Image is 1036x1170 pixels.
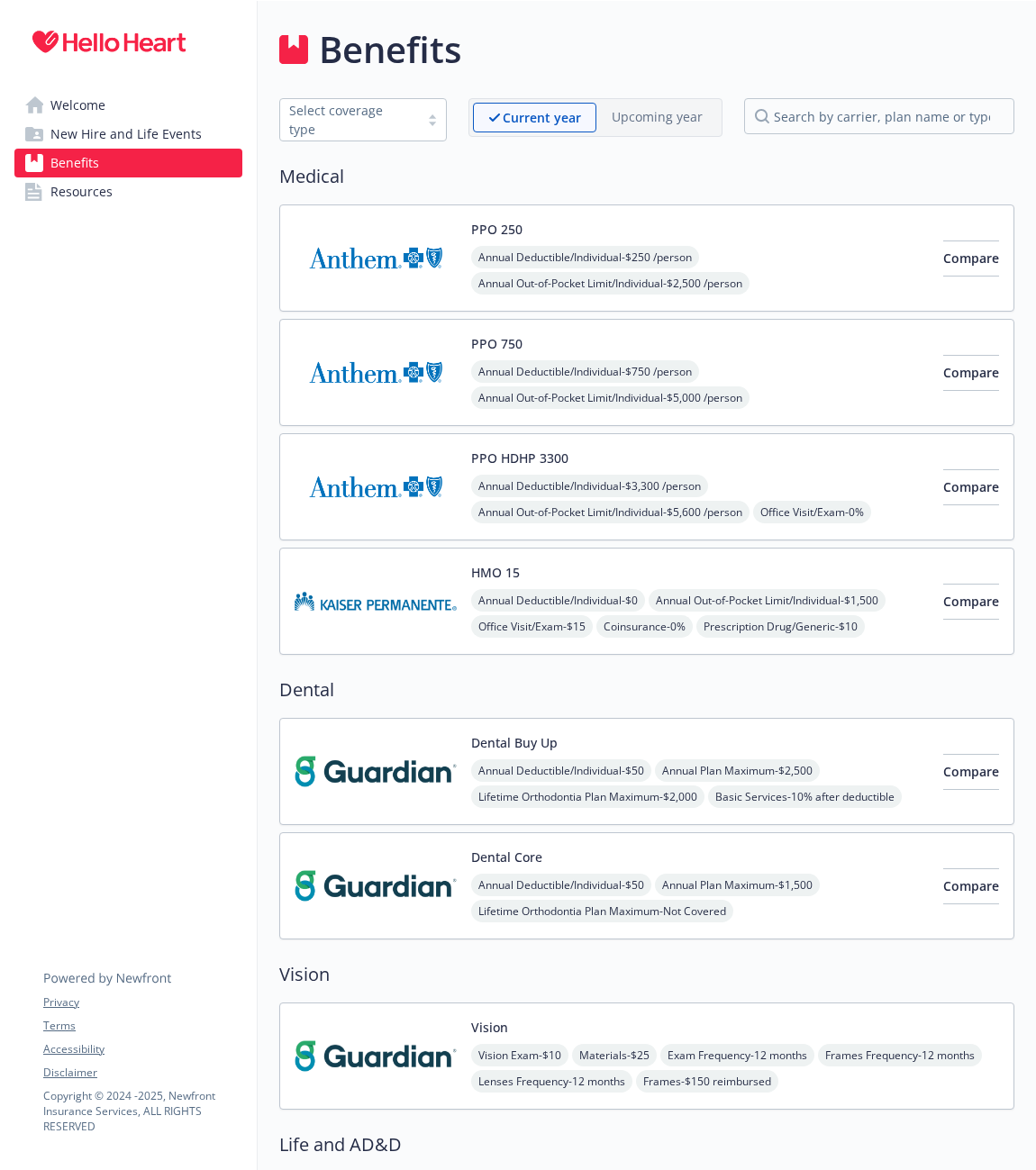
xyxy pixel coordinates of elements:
[649,589,886,612] span: Annual Out-of-Pocket Limit/Individual - $1,500
[14,149,242,177] a: Benefits
[43,1041,241,1057] a: Accessibility
[753,501,871,523] span: Office Visit/Exam - 0%
[696,615,865,638] span: Prescription Drug/Generic - $10
[295,733,457,810] img: Guardian carrier logo
[471,386,750,409] span: Annual Out-of-Pocket Limit/Individual - $5,000 /person
[572,1044,657,1066] span: Materials - $25
[289,101,410,139] div: Select coverage type
[50,149,99,177] span: Benefits
[943,240,999,277] button: Compare
[471,1018,508,1037] button: Vision
[471,848,542,866] button: Dental Core
[471,360,699,383] span: Annual Deductible/Individual - $750 /person
[43,1088,241,1134] p: Copyright © 2024 - 2025 , Newfront Insurance Services, ALL RIGHTS RESERVED
[943,478,999,495] span: Compare
[295,334,457,411] img: Anthem Blue Cross carrier logo
[14,177,242,206] a: Resources
[660,1044,814,1066] span: Exam Frequency - 12 months
[596,615,693,638] span: Coinsurance - 0%
[943,249,999,267] span: Compare
[50,177,113,206] span: Resources
[471,246,699,268] span: Annual Deductible/Individual - $250 /person
[943,355,999,391] button: Compare
[43,1018,241,1034] a: Terms
[503,108,581,127] p: Current year
[14,91,242,120] a: Welcome
[471,475,708,497] span: Annual Deductible/Individual - $3,300 /person
[943,877,999,894] span: Compare
[818,1044,982,1066] span: Frames Frequency - 12 months
[471,272,750,295] span: Annual Out-of-Pocket Limit/Individual - $2,500 /person
[471,615,593,638] span: Office Visit/Exam - $15
[708,785,902,808] span: Basic Services - 10% after deductible
[471,900,733,922] span: Lifetime Orthodontia Plan Maximum - Not Covered
[43,1065,241,1081] a: Disclaimer
[636,1070,778,1093] span: Frames - $150 reimbursed
[471,220,523,239] button: PPO 250
[279,676,1014,703] h2: Dental
[471,785,704,808] span: Lifetime Orthodontia Plan Maximum - $2,000
[471,1070,632,1093] span: Lenses Frequency - 12 months
[471,334,523,353] button: PPO 750
[295,563,457,639] img: Kaiser Permanente Insurance Company carrier logo
[50,91,105,120] span: Welcome
[943,364,999,381] span: Compare
[471,759,651,782] span: Annual Deductible/Individual - $50
[655,759,820,782] span: Annual Plan Maximum - $2,500
[943,754,999,790] button: Compare
[943,593,999,610] span: Compare
[295,220,457,296] img: Anthem Blue Cross carrier logo
[596,103,718,132] span: Upcoming year
[14,120,242,149] a: New Hire and Life Events
[744,98,1014,134] input: search by carrier, plan name or type
[471,589,645,612] span: Annual Deductible/Individual - $0
[295,1018,457,1094] img: Guardian carrier logo
[612,107,703,126] p: Upcoming year
[471,501,750,523] span: Annual Out-of-Pocket Limit/Individual - $5,600 /person
[50,120,202,149] span: New Hire and Life Events
[279,961,1014,988] h2: Vision
[279,163,1014,190] h2: Medical
[655,874,820,896] span: Annual Plan Maximum - $1,500
[295,848,457,924] img: Guardian carrier logo
[279,1131,1014,1158] h2: Life and AD&D
[943,584,999,620] button: Compare
[943,868,999,904] button: Compare
[471,874,651,896] span: Annual Deductible/Individual - $50
[943,469,999,505] button: Compare
[471,449,568,467] button: PPO HDHP 3300
[295,449,457,525] img: Anthem Blue Cross carrier logo
[943,763,999,780] span: Compare
[319,23,461,77] h1: Benefits
[471,1044,568,1066] span: Vision Exam - $10
[471,733,558,752] button: Dental Buy Up
[471,563,520,582] button: HMO 15
[43,994,241,1011] a: Privacy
